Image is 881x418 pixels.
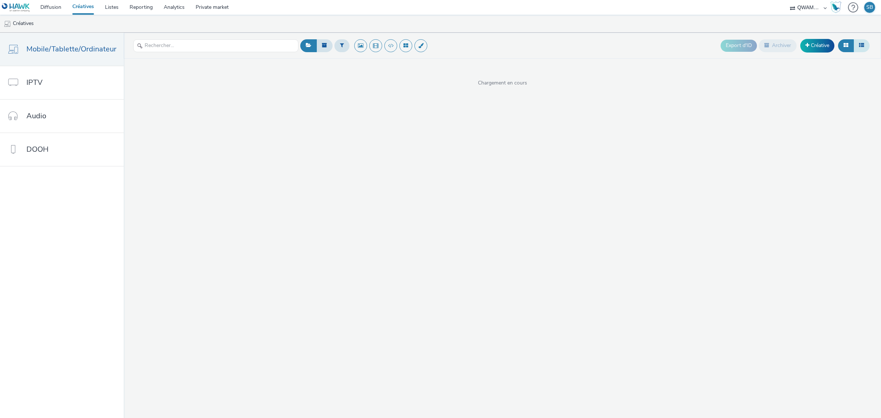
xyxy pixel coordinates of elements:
[866,2,873,13] div: SB
[26,111,46,121] span: Audio
[721,40,757,51] button: Export d'ID
[133,39,298,52] input: Rechercher...
[26,144,48,155] span: DOOH
[124,79,881,87] span: Chargement en cours
[4,20,11,28] img: mobile
[2,3,30,12] img: undefined Logo
[853,39,870,52] button: Liste
[830,1,844,13] a: Hawk Academy
[838,39,854,52] button: Grille
[759,39,797,52] button: Archiver
[26,77,43,88] span: IPTV
[830,1,841,13] img: Hawk Academy
[800,39,834,52] a: Créative
[26,44,116,54] span: Mobile/Tablette/Ordinateur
